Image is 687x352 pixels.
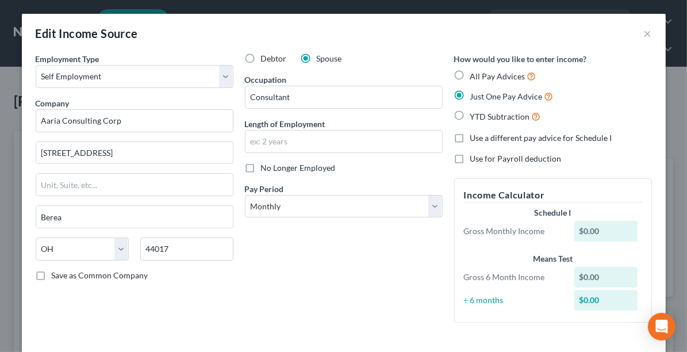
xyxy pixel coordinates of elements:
[470,133,612,143] span: Use a different pay advice for Schedule I
[36,174,233,196] input: Unit, Suite, etc...
[36,54,99,64] span: Employment Type
[458,225,569,237] div: Gross Monthly Income
[245,86,442,108] input: --
[36,109,233,132] input: Search company by name...
[36,98,70,108] span: Company
[36,142,233,164] input: Enter address...
[648,313,676,340] div: Open Intercom Messenger
[470,71,525,81] span: All Pay Advices
[574,290,638,311] div: $0.00
[245,118,325,130] label: Length of Employment
[574,221,638,242] div: $0.00
[458,294,569,306] div: ÷ 6 months
[52,270,148,280] span: Save as Common Company
[140,238,233,261] input: Enter zip...
[245,184,284,194] span: Pay Period
[458,271,569,283] div: Gross 6 Month Income
[574,267,638,288] div: $0.00
[245,131,442,152] input: ex: 2 years
[470,91,543,101] span: Just One Pay Advice
[644,26,652,40] button: ×
[470,154,562,163] span: Use for Payroll deduction
[36,206,233,228] input: Enter city...
[470,112,530,121] span: YTD Subtraction
[317,53,342,63] span: Spouse
[261,163,336,173] span: No Longer Employed
[261,53,287,63] span: Debtor
[245,74,287,86] label: Occupation
[454,53,587,65] label: How would you like to enter income?
[464,207,642,219] div: Schedule I
[36,25,138,41] div: Edit Income Source
[464,253,642,265] div: Means Test
[464,188,642,202] h5: Income Calculator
